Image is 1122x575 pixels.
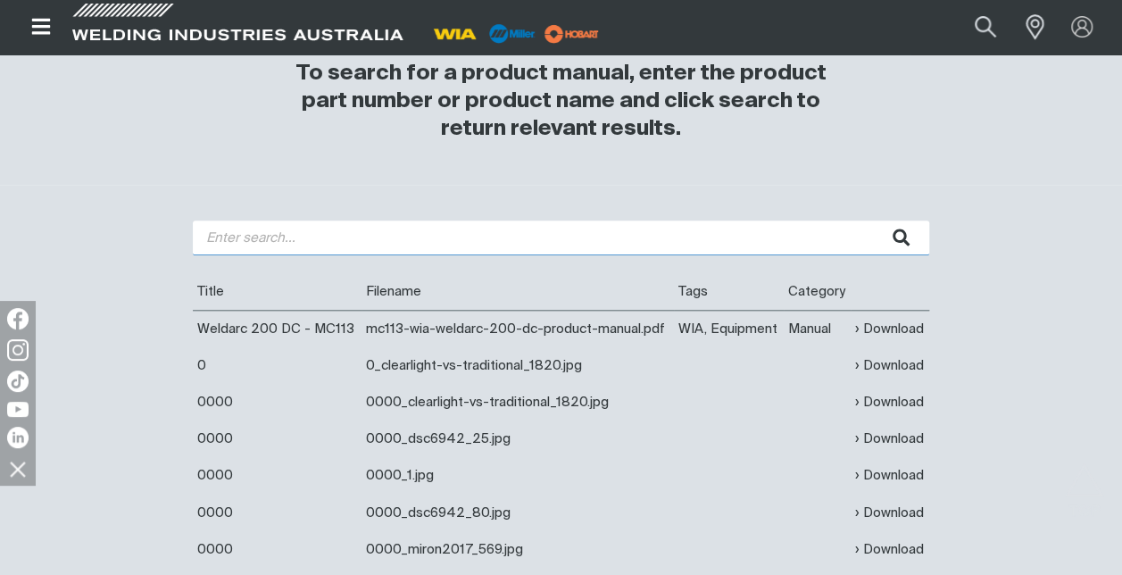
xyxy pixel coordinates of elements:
h3: To search for a product manual, enter the product part number or product name and click search to... [282,60,840,143]
a: Download [855,319,924,339]
img: YouTube [7,402,29,417]
td: 0000 [193,421,362,457]
td: 0000 [193,495,362,531]
td: 0000_dsc6942_25.jpg [362,421,674,457]
img: miller [539,21,604,47]
td: Weldarc 200 DC - MC113 [193,311,362,348]
td: 0000 [193,384,362,421]
th: Tags [674,273,784,311]
a: Download [855,503,924,523]
a: Download [855,465,924,486]
img: Instagram [7,339,29,361]
td: 0000 [193,457,362,494]
button: Search products [955,7,1016,47]
td: mc113-wia-weldarc-200-dc-product-manual.pdf [362,311,674,348]
td: 0000_miron2017_569.jpg [362,531,674,568]
button: Scroll to top [1064,463,1104,504]
input: Product name or item number... [933,7,1016,47]
td: 0000 [193,531,362,568]
a: Download [855,539,924,560]
td: 0000_1.jpg [362,457,674,494]
img: LinkedIn [7,427,29,448]
th: Title [193,273,362,311]
th: Filename [362,273,674,311]
td: WIA, Equipment [674,311,784,348]
td: 0000_clearlight-vs-traditional_1820.jpg [362,384,674,421]
td: Manual [784,311,851,348]
input: Enter search... [193,221,929,255]
img: Facebook [7,308,29,329]
td: 0_clearlight-vs-traditional_1820.jpg [362,347,674,384]
a: Download [855,429,924,449]
td: 0 [193,347,362,384]
th: Category [784,273,851,311]
a: miller [539,27,604,40]
a: Download [855,355,924,376]
td: 0000_dsc6942_80.jpg [362,495,674,531]
img: hide socials [3,454,33,484]
a: Download [855,392,924,412]
img: TikTok [7,371,29,392]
